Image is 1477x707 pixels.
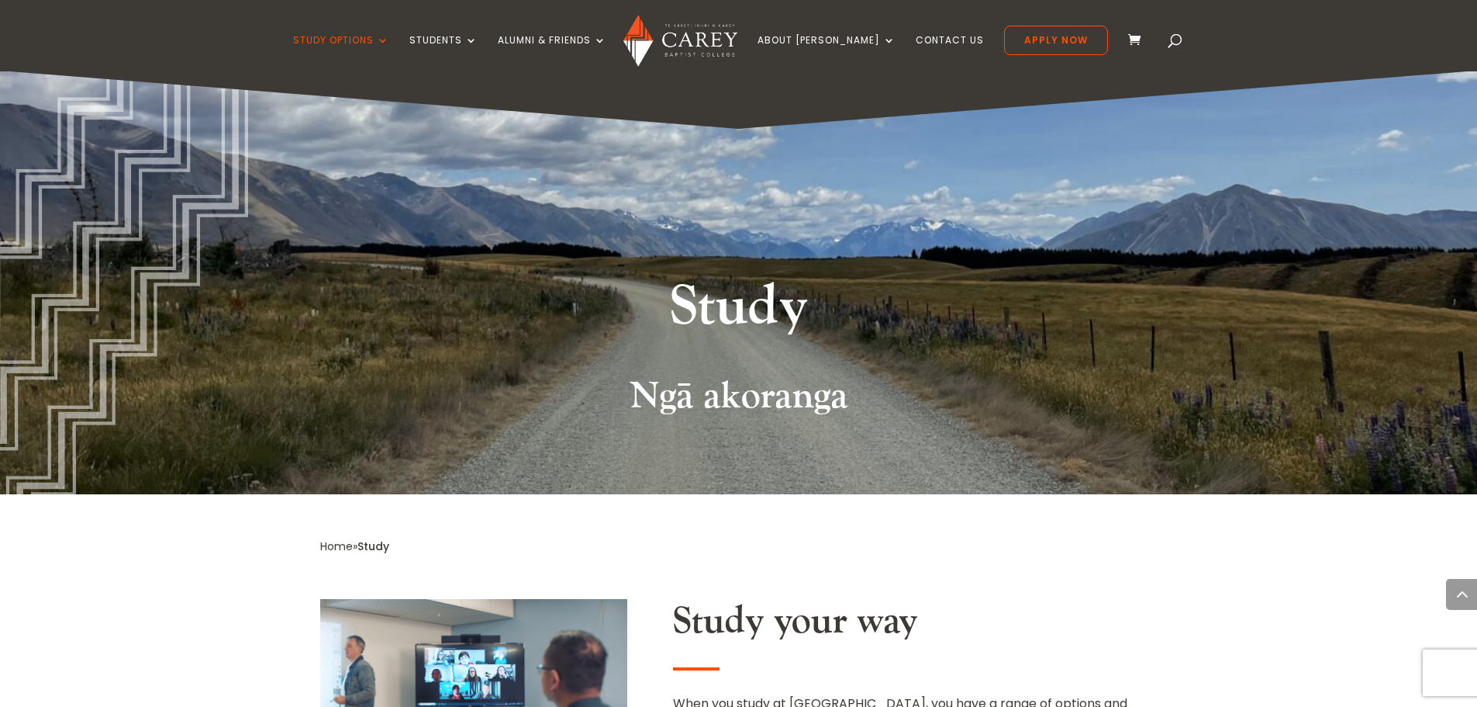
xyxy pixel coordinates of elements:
h2: Ngā akoranga [320,374,1158,427]
img: Carey Baptist College [623,15,737,67]
span: » [320,539,389,554]
span: Study [357,539,389,554]
a: Students [409,35,478,71]
a: Study Options [293,35,389,71]
a: Home [320,539,353,554]
h2: Study your way [673,599,1157,652]
a: Apply Now [1004,26,1108,55]
a: Alumni & Friends [498,35,606,71]
a: About [PERSON_NAME] [757,35,896,71]
a: Contact Us [916,35,984,71]
h1: Study [448,271,1030,352]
